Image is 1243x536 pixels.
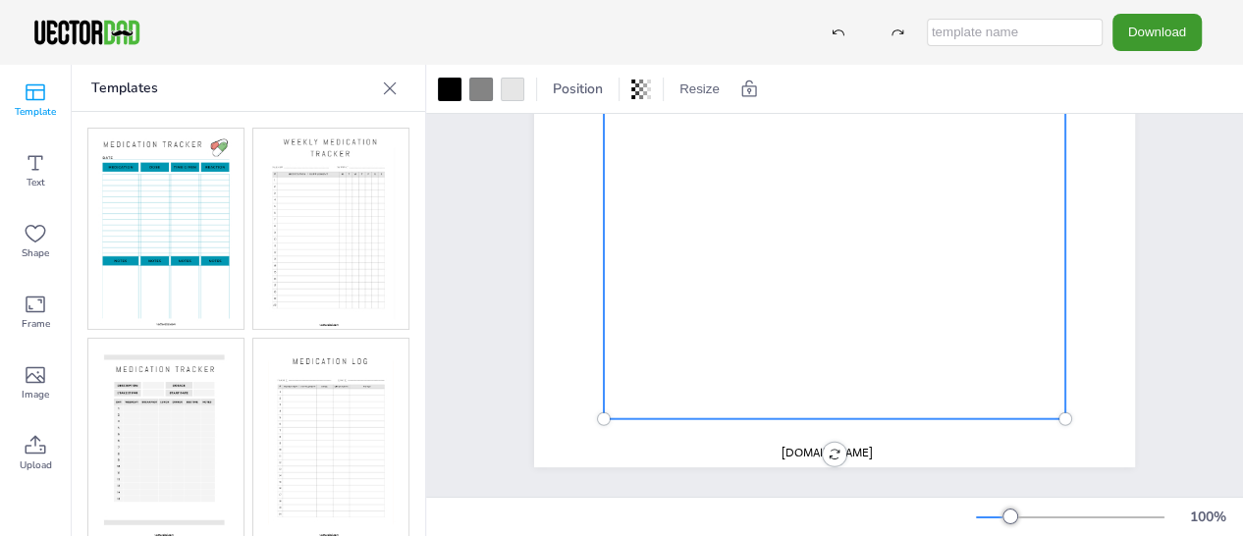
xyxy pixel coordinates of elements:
[22,316,50,332] span: Frame
[91,65,374,112] p: Templates
[782,445,873,460] span: [DOMAIN_NAME]
[927,19,1103,46] input: template name
[253,129,408,329] img: med2.jpg
[672,74,728,105] button: Resize
[1112,14,1202,50] button: Download
[15,104,56,120] span: Template
[1184,508,1231,526] div: 100 %
[549,80,607,98] span: Position
[88,129,243,329] img: med1.jpg
[22,245,49,261] span: Shape
[20,457,52,473] span: Upload
[27,175,45,190] span: Text
[31,18,142,47] img: VectorDad-1.png
[22,387,49,402] span: Image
